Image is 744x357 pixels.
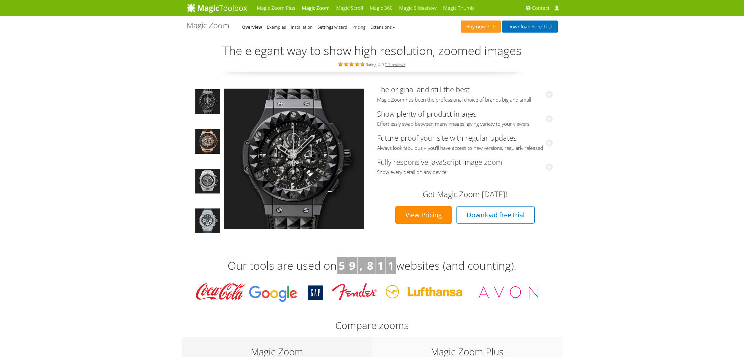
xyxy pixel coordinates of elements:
[187,257,558,274] h3: Our tools are used on websites (and counting).
[530,24,552,29] span: Free Trial
[267,24,286,30] a: Examples
[195,89,220,116] img: Big Bang Depeche Mode - Magic Zoom Demo
[377,157,553,176] a: Fully responsive JavaScript image zoomShow every detail on any device
[195,208,220,235] img: Big Bang Jeans - Magic Zoom Demo
[187,61,558,68] div: Rating: 4.9 ( )
[388,258,394,273] b: 1
[317,24,347,30] a: Settings wizard
[195,208,221,236] a: Big Bang Jeans
[377,109,553,127] a: Show plenty of product imagesEffortlessly swap between many images, giving variety to your viewers
[187,320,558,331] h2: Compare zooms
[187,3,247,13] img: MagicToolbox.com - Image tools for your website
[242,24,262,30] a: Overview
[377,133,553,151] a: Future-proof your site with regular updatesAlways look fabulous – you'll have access to new versi...
[359,258,363,273] b: ,
[349,258,355,273] b: 9
[377,145,553,151] span: Always look fabulous – you'll have access to new versions, regularly released
[195,168,221,196] a: Big Bang Unico Titanium
[377,121,553,127] span: Effortlessly swap between many images, giving variety to your viewers
[502,21,557,33] a: DownloadFree Trial
[195,128,221,156] a: Big Bang Ferrari King Gold Carbon
[461,21,501,33] a: Buy now£29
[187,44,558,57] h2: The elegant way to show high resolution, zoomed images
[291,24,313,30] a: Installation
[195,169,220,195] img: Big Bang Unico Titanium - Magic Zoom Demo
[339,258,345,273] b: 5
[386,62,405,67] a: 11 reviews
[371,24,395,30] a: Extensions
[352,24,366,30] a: Pricing
[195,89,221,117] a: Big Bang Depeche Mode
[384,190,546,198] h3: Get Magic Zoom [DATE]!
[188,347,366,357] h5: Magic Zoom
[378,347,556,357] h5: Magic Zoom Plus
[532,5,550,11] span: Contact
[395,206,452,224] a: View Pricing
[367,258,373,273] b: 8
[486,24,496,29] span: £29
[377,84,553,103] a: The original and still the bestMagic Zoom has been the professional choice of brands big and small
[377,258,384,273] b: 1
[456,206,535,224] a: Download free trial
[224,89,364,229] a: Big Bang Depeche Mode
[377,169,553,176] span: Show every detail on any device
[377,97,553,103] span: Magic Zoom has been the professional choice of brands big and small
[187,21,229,30] h1: Magic Zoom
[195,129,220,156] img: Big Bang Ferrari King Gold Carbon
[191,281,553,304] img: Magic Toolbox Customers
